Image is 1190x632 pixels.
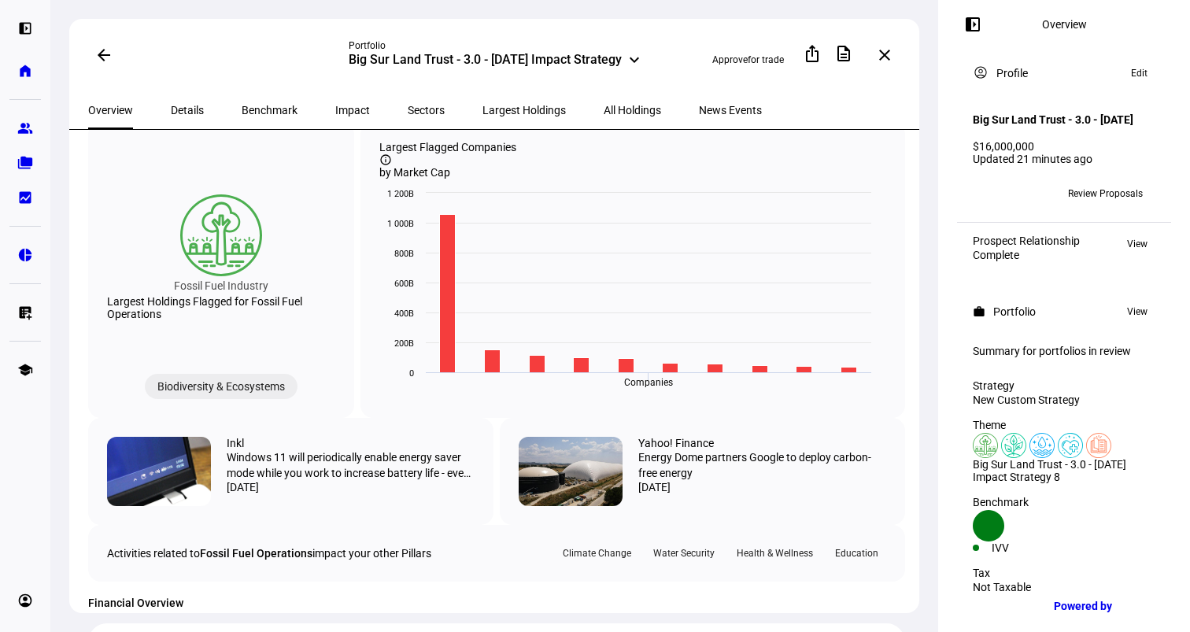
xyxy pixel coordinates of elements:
img: education.colored.svg [1086,433,1111,458]
button: Approvefor trade [700,47,796,72]
eth-mat-symbol: school [17,362,33,378]
eth-mat-symbol: list_alt_add [17,305,33,320]
text: 800B [394,249,414,259]
span: Largest Holdings [482,105,566,116]
div: Energy Dome partners Google to deploy carbon-free energy [638,449,886,481]
div: Strategy [973,379,1155,392]
span: News Events [699,105,762,116]
text: 1 000B [387,219,414,229]
button: View [1119,302,1155,321]
mat-icon: account_circle [973,65,989,80]
div: Portfolio [349,39,641,52]
div: Tax [973,567,1155,579]
div: Not Taxable [973,581,1155,593]
a: group [9,113,41,144]
span: Sectors [408,105,445,116]
mat-icon: info_outline [379,153,392,166]
div: Windows 11 will periodically enable energy saver mode while you work to increase battery life - e... [227,449,475,481]
div: by Market Cap [379,166,886,179]
text: 400B [394,309,414,319]
div: Fossil Fuel Industry [174,276,268,295]
mat-icon: work [973,305,985,318]
img: climateChange.colored.svg [1001,433,1026,458]
eth-mat-symbol: home [17,63,33,79]
mat-icon: description [834,44,853,63]
mat-icon: keyboard_arrow_down [625,50,644,69]
div: Summary for portfolios in review [973,345,1155,357]
mat-icon: ios_share [803,44,822,63]
text: 1 200B [387,189,414,199]
eth-mat-symbol: folder_copy [17,155,33,171]
span: Review Proposals [1068,181,1143,206]
div: Profile [996,67,1028,79]
text: 0 [409,368,414,379]
div: Yahoo! Finance [638,437,714,449]
div: Overview [1042,18,1087,31]
div: Water Security [645,544,722,563]
a: bid_landscape [9,182,41,213]
eth-mat-symbol: pie_chart [17,247,33,263]
div: IVV [992,541,1064,554]
text: 200B [394,338,414,349]
img: 79dyCpaPEGrfb5QG5VbaoW-1280-80.jpg [107,437,211,506]
img: healthWellness.colored.svg [1058,433,1083,458]
div: Complete [973,249,1080,261]
div: Theme [973,419,1155,431]
div: Prospect Relationship [973,235,1080,247]
div: Big Sur Land Trust - 3.0 - [DATE] Impact Strategy [349,52,622,71]
a: pie_chart [9,239,41,271]
span: Impact [335,105,370,116]
div: Largest Flagged Companies [379,141,886,153]
span: All Holdings [604,105,661,116]
mat-icon: arrow_back [94,46,113,65]
mat-icon: close [875,46,894,65]
img: 78d548e888d6b1dc4305a9e638a6fc7d [519,437,623,506]
span: View [1127,235,1147,253]
div: Health & Wellness [729,544,821,563]
a: Powered by [1046,591,1166,620]
div: Education [827,544,886,563]
div: Portfolio [993,305,1036,318]
eth-mat-symbol: bid_landscape [17,190,33,205]
span: GM [978,188,993,199]
eth-panel-overview-card-header: Portfolio [973,302,1155,321]
button: View [1119,235,1155,253]
text: Companies [624,377,673,388]
eth-panel-overview-card-header: Profile [973,64,1155,83]
img: deforestation.colored.svg [180,194,262,276]
a: home [9,55,41,87]
button: Edit [1123,64,1155,83]
h4: Financial Overview [88,597,905,609]
span: Fossil Fuel Operations [200,547,312,560]
div: Climate Change [555,544,639,563]
span: Details [171,105,204,116]
span: Overview [88,105,133,116]
eth-mat-symbol: left_panel_open [17,20,33,36]
span: for trade [748,54,784,65]
div: Largest Holdings Flagged for Fossil Fuel Operations [107,295,335,320]
span: CK [1003,188,1015,199]
div: Inkl [227,437,244,449]
a: folder_copy [9,147,41,179]
div: Updated 21 minutes ago [973,153,1155,165]
div: Benchmark [973,496,1155,508]
span: Edit [1131,64,1147,83]
div: $16,000,000 [973,140,1155,153]
div: Activities related to impact your other Pillars [107,547,431,560]
span: Approve [712,54,748,65]
div: [DATE] [227,481,475,493]
eth-mat-symbol: account_circle [17,593,33,608]
img: deforestation.colored.svg [973,433,998,458]
span: Benchmark [242,105,297,116]
h4: Big Sur Land Trust - 3.0 - [DATE] [973,113,1133,126]
div: Biodiversity & Ecosystems [145,374,297,399]
eth-mat-symbol: group [17,120,33,136]
button: Review Proposals [1055,181,1155,206]
span: View [1127,302,1147,321]
text: 600B [394,279,414,289]
mat-icon: left_panel_open [963,15,982,34]
div: New Custom Strategy [973,394,1155,406]
div: Big Sur Land Trust - 3.0 - [DATE] Impact Strategy 8 [973,458,1155,483]
div: [DATE] [638,481,886,493]
img: cleanWater.colored.svg [1029,433,1055,458]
